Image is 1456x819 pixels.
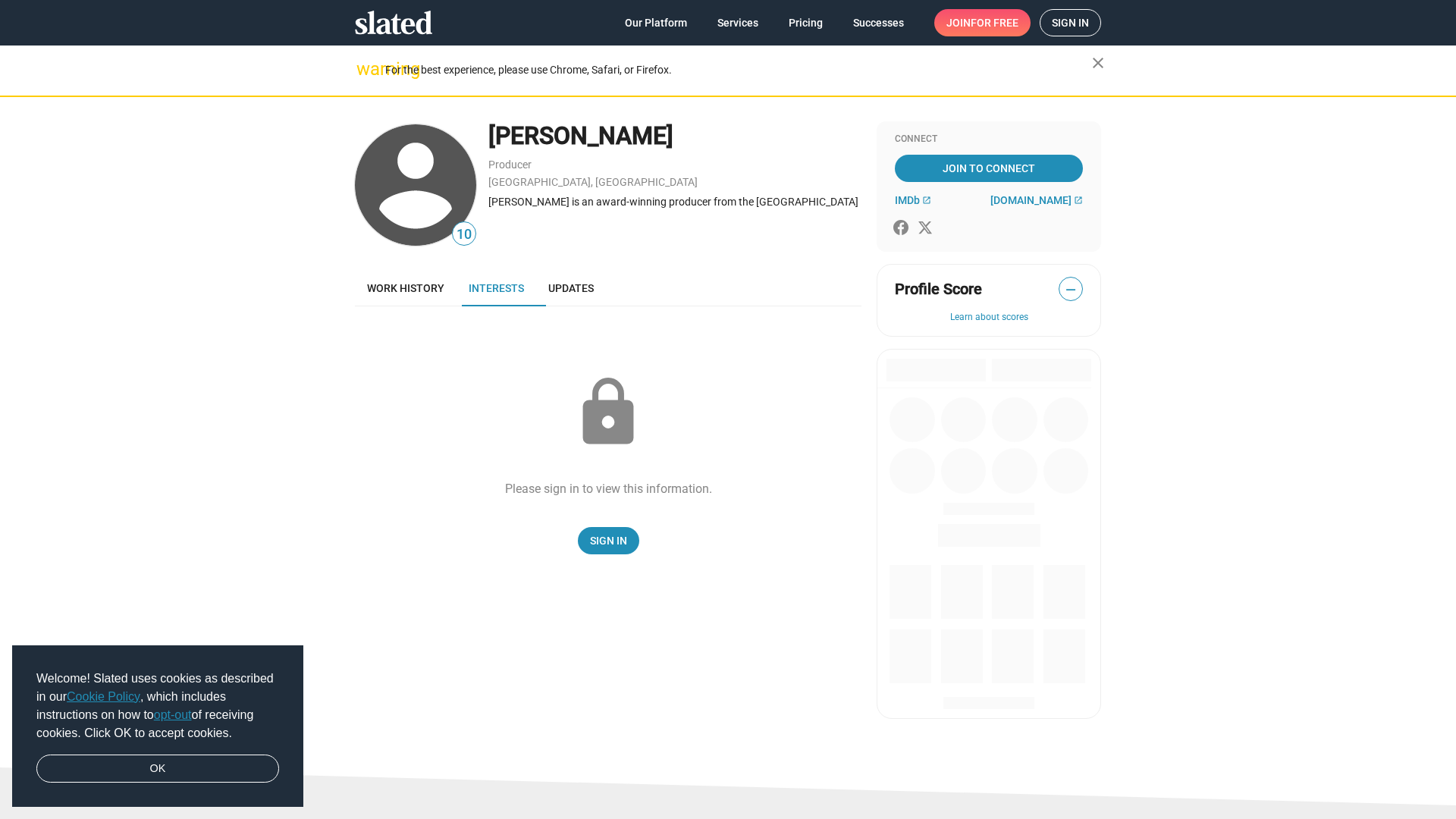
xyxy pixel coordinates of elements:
[488,176,698,188] a: [GEOGRAPHIC_DATA], [GEOGRAPHIC_DATA]
[385,60,1092,80] div: For the best experience, please use Chrome, Safari, or Firefox.
[853,9,904,36] span: Successes
[505,481,712,497] div: Please sign in to view this information.
[625,9,687,36] span: Our Platform
[1040,9,1101,36] a: Sign in
[488,120,861,152] div: [PERSON_NAME]
[990,194,1083,206] a: [DOMAIN_NAME]
[789,9,823,36] span: Pricing
[548,282,594,294] span: Updates
[453,224,475,245] span: 10
[67,690,140,703] a: Cookie Policy
[488,195,861,209] div: [PERSON_NAME] is an award-winning producer from the [GEOGRAPHIC_DATA]
[895,194,931,206] a: IMDb
[1059,280,1082,300] span: —
[356,60,375,78] mat-icon: warning
[895,279,982,300] span: Profile Score
[895,194,920,206] span: IMDb
[1089,54,1107,72] mat-icon: close
[488,158,532,171] a: Producer
[895,155,1083,182] a: Join To Connect
[12,645,303,808] div: cookieconsent
[934,9,1031,36] a: Joinfor free
[922,196,931,205] mat-icon: open_in_new
[570,375,646,450] mat-icon: lock
[36,670,279,742] span: Welcome! Slated uses cookies as described in our , which includes instructions on how to of recei...
[946,9,1018,36] span: Join
[154,708,192,721] a: opt-out
[705,9,770,36] a: Services
[578,527,639,554] a: Sign In
[469,282,524,294] span: Interests
[536,270,606,306] a: Updates
[717,9,758,36] span: Services
[367,282,444,294] span: Work history
[990,194,1072,206] span: [DOMAIN_NAME]
[457,270,536,306] a: Interests
[590,527,627,554] span: Sign In
[355,270,457,306] a: Work history
[36,755,279,783] a: dismiss cookie message
[895,133,1083,146] div: Connect
[777,9,835,36] a: Pricing
[895,312,1083,324] button: Learn about scores
[841,9,916,36] a: Successes
[613,9,699,36] a: Our Platform
[1074,196,1083,205] mat-icon: open_in_new
[898,155,1080,182] span: Join To Connect
[1052,10,1089,36] span: Sign in
[971,9,1018,36] span: for free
